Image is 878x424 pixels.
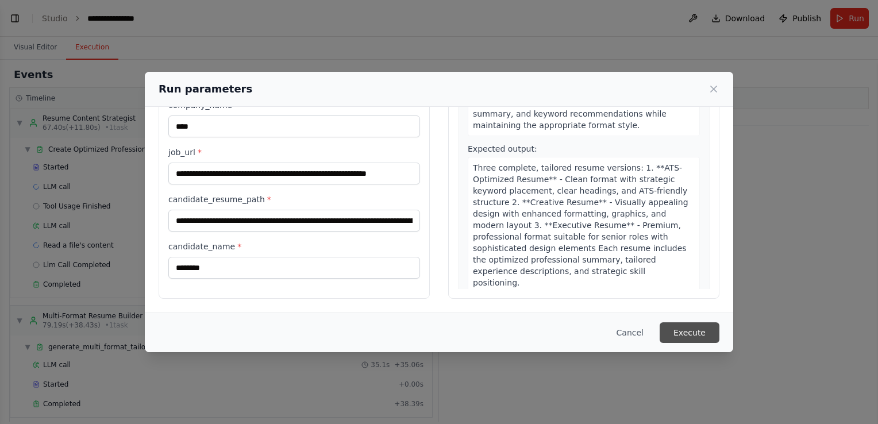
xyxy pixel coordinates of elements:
[168,194,420,205] label: candidate_resume_path
[468,144,537,153] span: Expected output:
[660,322,719,343] button: Execute
[168,147,420,158] label: job_url
[473,163,688,287] span: Three complete, tailored resume versions: 1. **ATS-Optimized Resume** - Clean format with strateg...
[159,81,252,97] h2: Run parameters
[168,241,420,252] label: candidate_name
[607,322,653,343] button: Cancel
